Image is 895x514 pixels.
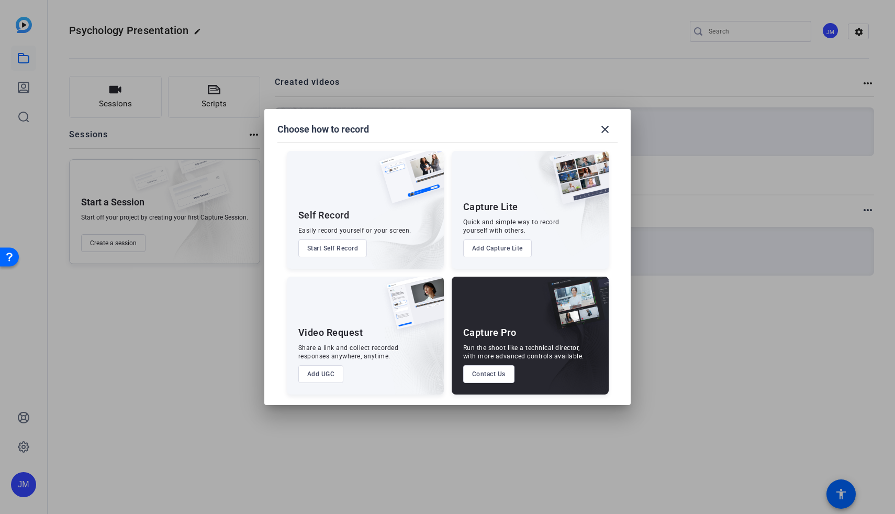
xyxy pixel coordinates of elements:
img: capture-pro.png [540,277,609,341]
div: Quick and simple way to record yourself with others. [463,218,560,235]
mat-icon: close [599,123,611,136]
img: embarkstudio-capture-lite.png [515,151,609,256]
button: Contact Us [463,365,514,383]
button: Start Self Record [298,239,367,257]
div: Self Record [298,209,350,222]
img: ugc-content.png [379,277,444,340]
div: Run the shoot like a technical director, with more advanced controls available. [463,344,584,360]
img: embarkstudio-capture-pro.png [531,290,609,395]
h1: Choose how to record [277,123,369,136]
button: Add Capture Lite [463,239,532,257]
div: Video Request [298,326,363,339]
img: self-record.png [372,151,444,214]
div: Capture Lite [463,201,518,213]
img: embarkstudio-ugc-content.png [383,309,444,395]
div: Easily record yourself or your screen. [298,226,411,235]
div: Share a link and collect recorded responses anywhere, anytime. [298,344,399,360]
button: Add UGC [298,365,344,383]
div: Capture Pro [463,326,517,339]
img: embarkstudio-self-record.png [353,173,444,269]
img: capture-lite.png [544,151,609,215]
